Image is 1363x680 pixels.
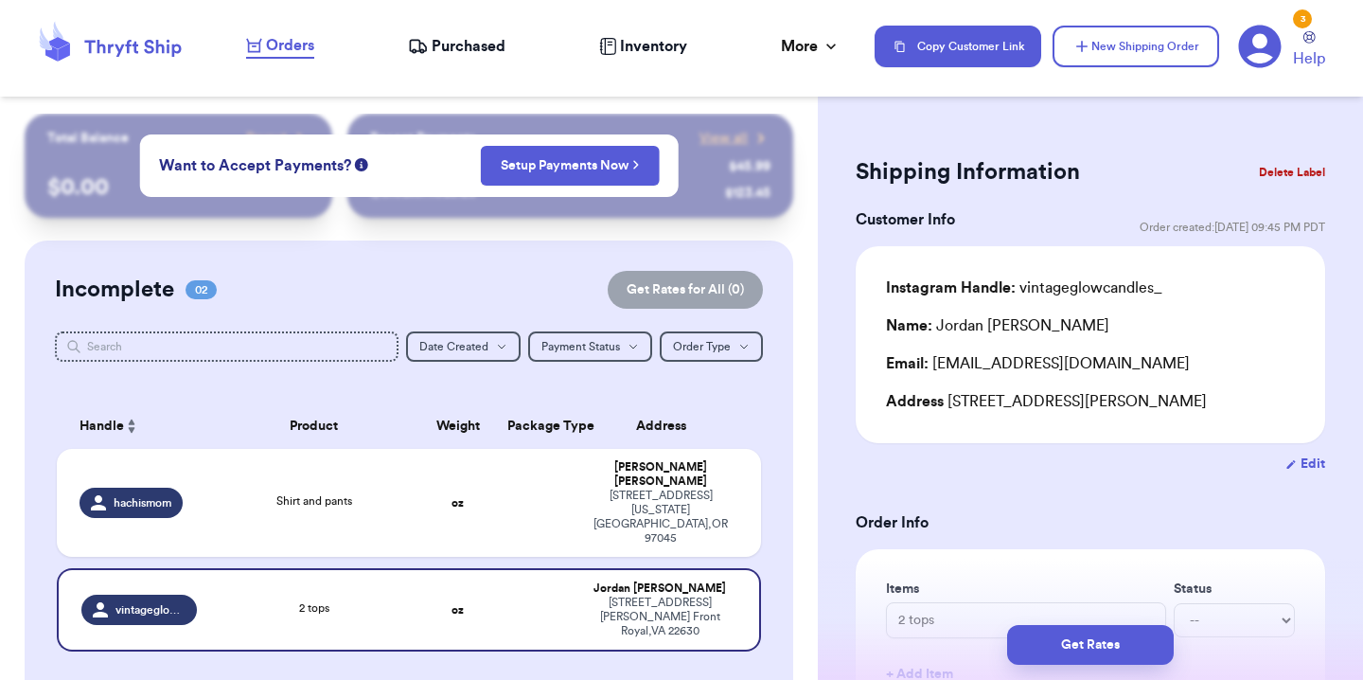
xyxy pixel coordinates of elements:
span: Payout [246,129,287,148]
button: Copy Customer Link [875,26,1041,67]
a: View all [699,129,770,148]
span: 2 tops [299,602,329,614]
span: hachismom [114,495,171,510]
button: Date Created [406,331,521,362]
a: 3 [1238,25,1282,68]
a: Payout [246,129,310,148]
span: Handle [80,417,124,437]
a: Help [1293,31,1325,70]
th: Address [572,403,761,449]
input: Search [55,331,398,362]
span: Address [886,394,944,409]
th: Product [208,403,420,449]
div: $ 45.99 [729,157,770,176]
div: 3 [1293,9,1312,28]
span: Instagram Handle: [886,280,1016,295]
h2: Incomplete [55,275,174,305]
div: Jordan [PERSON_NAME] [583,582,736,596]
span: Order created: [DATE] 09:45 PM PDT [1140,220,1325,235]
span: vintageglowcandles_ [115,602,186,617]
h2: Shipping Information [856,157,1080,188]
div: [STREET_ADDRESS][PERSON_NAME] Front Royal , VA 22630 [583,596,736,638]
p: Total Balance [47,129,129,148]
span: Want to Accept Payments? [159,154,351,177]
a: Inventory [599,35,687,58]
span: Purchased [432,35,505,58]
span: Orders [266,34,314,57]
label: Items [886,580,1166,599]
p: Recent Payments [370,129,475,148]
span: Order Type [673,341,731,352]
h3: Customer Info [856,208,955,231]
span: Email: [886,356,929,371]
button: Setup Payments Now [481,146,660,186]
span: Payment Status [541,341,620,352]
span: Date Created [419,341,488,352]
strong: oz [451,497,464,509]
div: More [781,35,841,58]
button: New Shipping Order [1053,26,1219,67]
button: Payment Status [528,331,652,362]
a: Setup Payments Now [501,156,640,175]
button: Delete Label [1251,152,1333,193]
span: 02 [186,280,217,299]
span: Name: [886,318,932,333]
div: [PERSON_NAME] [PERSON_NAME] [583,460,738,489]
p: $ 0.00 [47,172,310,203]
div: [STREET_ADDRESS] [US_STATE][GEOGRAPHIC_DATA] , OR 97045 [583,489,738,546]
span: Inventory [620,35,687,58]
div: Jordan [PERSON_NAME] [886,314,1109,337]
button: Order Type [660,331,763,362]
strong: oz [451,604,464,616]
label: Status [1174,580,1295,599]
div: vintageglowcandles_ [886,277,1162,299]
button: Sort ascending [124,415,139,438]
button: Get Rates [1007,625,1174,665]
a: Purchased [408,35,505,58]
div: $ 123.45 [725,184,770,203]
span: View all [699,129,748,148]
div: [EMAIL_ADDRESS][DOMAIN_NAME] [886,352,1295,375]
a: Orders [246,34,314,59]
th: Weight [420,403,496,449]
span: Shirt and pants [276,495,352,507]
th: Package Type [496,403,572,449]
div: [STREET_ADDRESS][PERSON_NAME] [886,390,1295,413]
button: Get Rates for All (0) [608,271,763,309]
button: Edit [1285,455,1325,474]
span: Help [1293,47,1325,70]
h3: Order Info [856,511,1325,534]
